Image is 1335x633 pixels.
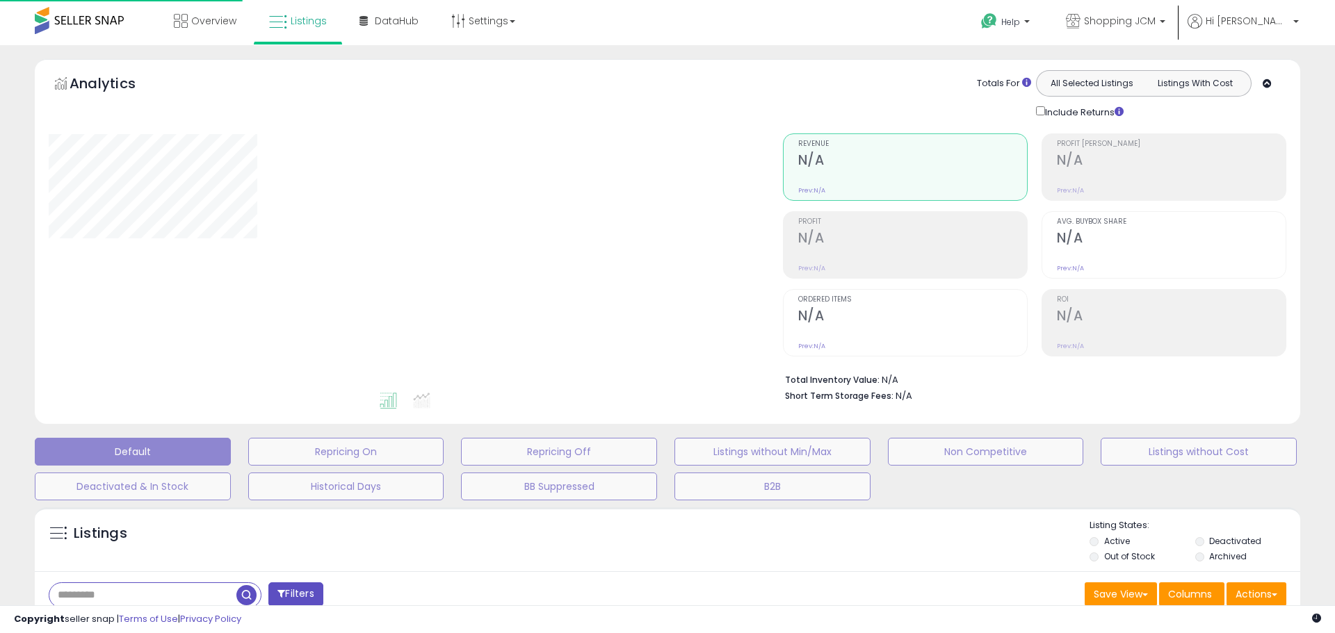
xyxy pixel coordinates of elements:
small: Prev: N/A [1057,342,1084,350]
h2: N/A [798,230,1027,249]
span: Overview [191,14,236,28]
span: Shopping JCM [1084,14,1156,28]
div: Include Returns [1026,104,1140,120]
small: Prev: N/A [798,342,825,350]
h2: N/A [1057,308,1286,327]
span: Hi [PERSON_NAME] [1206,14,1289,28]
b: Short Term Storage Fees: [785,390,893,402]
span: Help [1001,16,1020,28]
small: Prev: N/A [798,186,825,195]
button: Default [35,438,231,466]
button: Listings With Cost [1143,74,1247,92]
h2: N/A [798,152,1027,171]
span: Listings [291,14,327,28]
span: Revenue [798,140,1027,148]
b: Total Inventory Value: [785,374,880,386]
i: Get Help [980,13,998,30]
a: Help [970,2,1044,45]
h2: N/A [1057,152,1286,171]
button: Repricing Off [461,438,657,466]
li: N/A [785,370,1276,387]
button: Non Competitive [888,438,1084,466]
span: DataHub [375,14,419,28]
span: Profit [798,218,1027,226]
span: ROI [1057,296,1286,304]
span: Ordered Items [798,296,1027,304]
button: All Selected Listings [1040,74,1144,92]
span: Profit [PERSON_NAME] [1057,140,1286,148]
button: B2B [674,472,871,500]
div: Totals For [977,77,1031,90]
small: Prev: N/A [798,264,825,272]
div: seller snap | | [14,613,241,626]
button: Historical Days [248,472,444,500]
strong: Copyright [14,612,65,625]
button: Deactivated & In Stock [35,472,231,500]
span: Avg. Buybox Share [1057,218,1286,226]
button: Listings without Min/Max [674,438,871,466]
button: Listings without Cost [1101,438,1297,466]
button: Repricing On [248,438,444,466]
h2: N/A [798,308,1027,327]
h5: Analytics [70,74,163,97]
button: BB Suppressed [461,472,657,500]
small: Prev: N/A [1057,264,1084,272]
small: Prev: N/A [1057,186,1084,195]
a: Hi [PERSON_NAME] [1188,14,1299,45]
span: N/A [896,389,912,402]
h2: N/A [1057,230,1286,249]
